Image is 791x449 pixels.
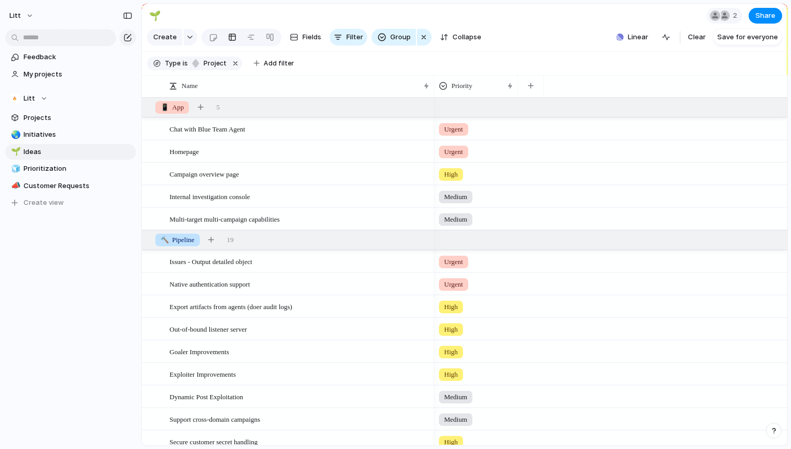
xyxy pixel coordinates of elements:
[5,178,136,194] a: 📣Customer Requests
[688,32,706,42] span: Clear
[444,414,467,425] span: Medium
[444,324,458,335] span: High
[453,32,481,42] span: Collapse
[180,58,190,69] button: is
[169,168,239,180] span: Campaign overview page
[169,123,245,135] span: Chat with Blue Team Agent
[264,59,294,68] span: Add filter
[11,163,18,175] div: 🧊
[444,214,467,225] span: Medium
[169,278,250,290] span: Native authentication support
[330,29,367,46] button: Filter
[11,146,18,158] div: 🌱
[444,257,463,267] span: Urgent
[444,437,458,447] span: High
[444,392,467,402] span: Medium
[146,7,163,24] button: 🌱
[161,236,169,244] span: 🔨
[227,235,234,245] span: 19
[24,69,132,80] span: My projects
[5,195,136,211] button: Create view
[161,235,195,245] span: Pipeline
[169,255,252,267] span: Issues - Output detailed object
[451,81,472,91] span: Priority
[216,102,220,113] span: 5
[169,435,258,447] span: Secure customer secret handling
[717,32,778,42] span: Save for everyone
[733,10,740,21] span: 2
[169,145,199,157] span: Homepage
[436,29,485,46] button: Collapse
[286,29,325,46] button: Fields
[5,67,136,82] a: My projects
[24,93,35,104] span: Litt
[169,390,243,402] span: Dynamic Post Exploitation
[183,59,188,68] span: is
[153,32,177,42] span: Create
[169,213,280,225] span: Multi-target multi-campaign capabilities
[684,29,710,46] button: Clear
[9,163,20,174] button: 🧊
[444,302,458,312] span: High
[169,345,229,357] span: Goaler Improvements
[5,110,136,126] a: Projects
[444,147,463,157] span: Urgent
[24,163,132,174] span: Prioritization
[749,8,782,24] button: Share
[444,279,463,290] span: Urgent
[9,181,20,191] button: 📣
[390,32,411,42] span: Group
[444,124,463,135] span: Urgent
[169,323,247,335] span: Out-of-bound listener server
[11,180,18,192] div: 📣
[5,127,136,143] a: 🌏Initiatives
[444,347,458,357] span: High
[302,32,321,42] span: Fields
[161,102,184,113] span: App
[149,8,161,23] div: 🌱
[165,59,180,68] span: Type
[11,129,18,141] div: 🌏
[24,198,64,208] span: Create view
[755,10,775,21] span: Share
[24,52,132,62] span: Feedback
[247,56,300,71] button: Add filter
[612,29,652,45] button: Linear
[444,192,467,202] span: Medium
[444,169,458,180] span: High
[9,10,21,21] span: Litt
[371,29,416,46] button: Group
[24,113,132,123] span: Projects
[9,147,20,157] button: 🌱
[628,32,648,42] span: Linear
[189,58,229,69] button: project
[169,413,260,425] span: Support cross-domain campaigns
[346,32,363,42] span: Filter
[713,29,782,46] button: Save for everyone
[200,59,227,68] span: project
[169,190,250,202] span: Internal investigation console
[5,91,136,106] button: Litt
[5,49,136,65] a: Feedback
[169,300,292,312] span: Export artifacts from agents (doer audit logs)
[147,29,182,46] button: Create
[9,129,20,140] button: 🌏
[5,144,136,160] a: 🌱Ideas
[182,81,198,91] span: Name
[169,368,236,380] span: Exploiter Improvements
[24,147,132,157] span: Ideas
[5,161,136,177] a: 🧊Prioritization
[161,103,169,111] span: 📱
[444,369,458,380] span: High
[24,181,132,191] span: Customer Requests
[5,7,39,24] button: Litt
[24,129,132,140] span: Initiatives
